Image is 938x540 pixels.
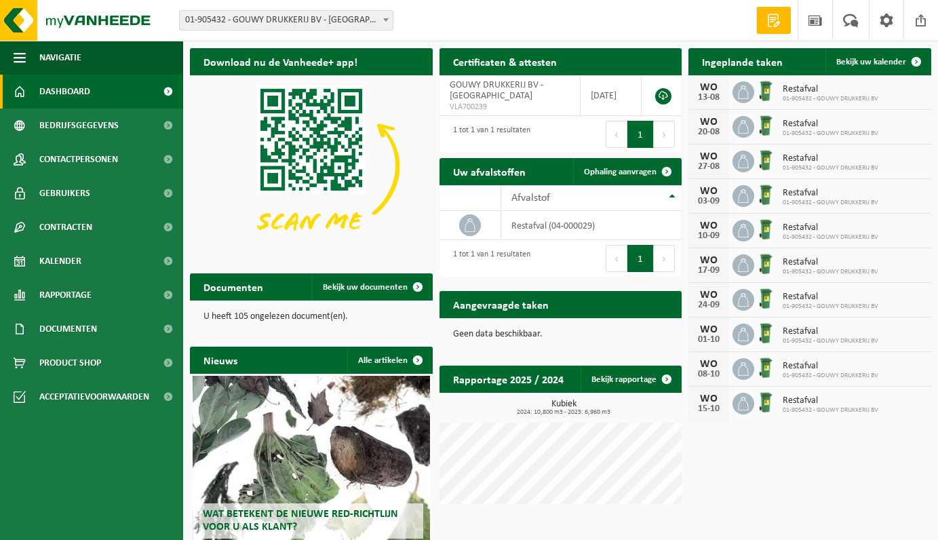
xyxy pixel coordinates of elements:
[783,257,878,268] span: Restafval
[606,121,627,148] button: Previous
[654,121,675,148] button: Next
[754,114,777,137] img: WB-0240-HPE-GN-01
[783,95,878,103] span: 01-905432 - GOUWY DRUKKERIJ BV
[783,164,878,172] span: 01-905432 - GOUWY DRUKKERIJ BV
[39,278,92,312] span: Rapportage
[203,312,419,322] p: U heeft 105 ongelezen document(en).
[695,266,722,275] div: 17-09
[439,158,539,185] h2: Uw afvalstoffen
[783,372,878,380] span: 01-905432 - GOUWY DRUKKERIJ BV
[695,117,722,128] div: WO
[695,255,722,266] div: WO
[39,244,81,278] span: Kalender
[783,361,878,372] span: Restafval
[783,326,878,337] span: Restafval
[39,312,97,346] span: Documenten
[695,404,722,414] div: 15-10
[446,400,682,416] h3: Kubiek
[439,48,570,75] h2: Certificaten & attesten
[439,291,562,317] h2: Aangevraagde taken
[695,393,722,404] div: WO
[688,48,796,75] h2: Ingeplande taken
[501,211,682,240] td: restafval (04-000029)
[511,193,550,204] span: Afvalstof
[754,79,777,102] img: WB-0240-HPE-GN-01
[754,287,777,310] img: WB-0240-HPE-GN-01
[783,84,878,95] span: Restafval
[783,292,878,303] span: Restafval
[39,109,119,142] span: Bedrijfsgegevens
[695,128,722,137] div: 20-08
[783,199,878,207] span: 01-905432 - GOUWY DRUKKERIJ BV
[783,188,878,199] span: Restafval
[783,153,878,164] span: Restafval
[695,186,722,197] div: WO
[39,210,92,244] span: Contracten
[573,158,680,185] a: Ophaling aanvragen
[450,102,570,113] span: VLA700239
[203,509,398,533] span: Wat betekent de nieuwe RED-richtlijn voor u als klant?
[439,366,577,392] h2: Rapportage 2025 / 2024
[446,409,682,416] span: 2024: 10,800 m3 - 2025: 6,960 m3
[179,10,393,31] span: 01-905432 - GOUWY DRUKKERIJ BV - OOSTENDE
[190,273,277,300] h2: Documenten
[654,245,675,272] button: Next
[39,142,118,176] span: Contactpersonen
[754,183,777,206] img: WB-0240-HPE-GN-01
[695,231,722,241] div: 10-09
[627,121,654,148] button: 1
[453,330,669,339] p: Geen data beschikbaar.
[695,290,722,301] div: WO
[754,149,777,172] img: WB-0240-HPE-GN-01
[783,223,878,233] span: Restafval
[347,347,431,374] a: Alle artikelen
[783,233,878,242] span: 01-905432 - GOUWY DRUKKERIJ BV
[783,396,878,406] span: Restafval
[695,301,722,310] div: 24-09
[39,380,149,414] span: Acceptatievoorwaarden
[584,168,657,176] span: Ophaling aanvragen
[695,220,722,231] div: WO
[695,359,722,370] div: WO
[754,356,777,379] img: WB-0240-HPE-GN-01
[190,347,251,373] h2: Nieuws
[695,197,722,206] div: 03-09
[190,48,371,75] h2: Download nu de Vanheede+ app!
[180,11,393,30] span: 01-905432 - GOUWY DRUKKERIJ BV - OOSTENDE
[754,391,777,414] img: WB-0240-HPE-GN-01
[39,41,81,75] span: Navigatie
[825,48,930,75] a: Bekijk uw kalender
[695,93,722,102] div: 13-08
[581,75,642,116] td: [DATE]
[606,245,627,272] button: Previous
[627,245,654,272] button: 1
[783,130,878,138] span: 01-905432 - GOUWY DRUKKERIJ BV
[754,252,777,275] img: WB-0240-HPE-GN-01
[190,75,433,257] img: Download de VHEPlus App
[783,303,878,311] span: 01-905432 - GOUWY DRUKKERIJ BV
[312,273,431,301] a: Bekijk uw documenten
[783,406,878,414] span: 01-905432 - GOUWY DRUKKERIJ BV
[695,324,722,335] div: WO
[783,268,878,276] span: 01-905432 - GOUWY DRUKKERIJ BV
[783,119,878,130] span: Restafval
[695,82,722,93] div: WO
[323,283,408,292] span: Bekijk uw documenten
[695,335,722,345] div: 01-10
[581,366,680,393] a: Bekijk rapportage
[695,370,722,379] div: 08-10
[695,151,722,162] div: WO
[695,162,722,172] div: 27-08
[836,58,906,66] span: Bekijk uw kalender
[39,176,90,210] span: Gebruikers
[754,218,777,241] img: WB-0240-HPE-GN-01
[39,346,101,380] span: Product Shop
[783,337,878,345] span: 01-905432 - GOUWY DRUKKERIJ BV
[446,119,530,149] div: 1 tot 1 van 1 resultaten
[446,244,530,273] div: 1 tot 1 van 1 resultaten
[754,322,777,345] img: WB-0240-HPE-GN-01
[39,75,90,109] span: Dashboard
[450,80,543,101] span: GOUWY DRUKKERIJ BV - [GEOGRAPHIC_DATA]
